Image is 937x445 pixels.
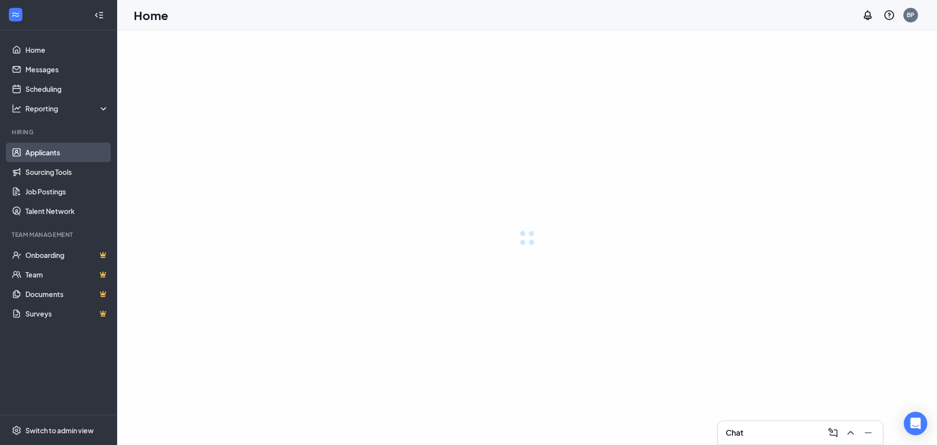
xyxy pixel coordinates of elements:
[25,79,109,99] a: Scheduling
[25,60,109,79] a: Messages
[845,427,856,439] svg: ChevronUp
[827,427,839,439] svg: ComposeMessage
[25,143,109,162] a: Applicants
[25,182,109,201] a: Job Postings
[842,425,857,441] button: ChevronUp
[25,425,94,435] div: Switch to admin view
[12,425,21,435] svg: Settings
[25,304,109,323] a: SurveysCrown
[862,9,874,21] svg: Notifications
[907,11,915,19] div: BP
[12,104,21,113] svg: Analysis
[25,265,109,284] a: TeamCrown
[904,412,927,435] div: Open Intercom Messenger
[94,10,104,20] svg: Collapse
[726,427,743,438] h3: Chat
[12,231,107,239] div: Team Management
[859,425,875,441] button: Minimize
[25,162,109,182] a: Sourcing Tools
[25,284,109,304] a: DocumentsCrown
[25,104,109,113] div: Reporting
[25,40,109,60] a: Home
[824,425,840,441] button: ComposeMessage
[862,427,874,439] svg: Minimize
[25,201,109,221] a: Talent Network
[11,10,20,20] svg: WorkstreamLogo
[883,9,895,21] svg: QuestionInfo
[134,7,168,23] h1: Home
[12,128,107,136] div: Hiring
[25,245,109,265] a: OnboardingCrown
